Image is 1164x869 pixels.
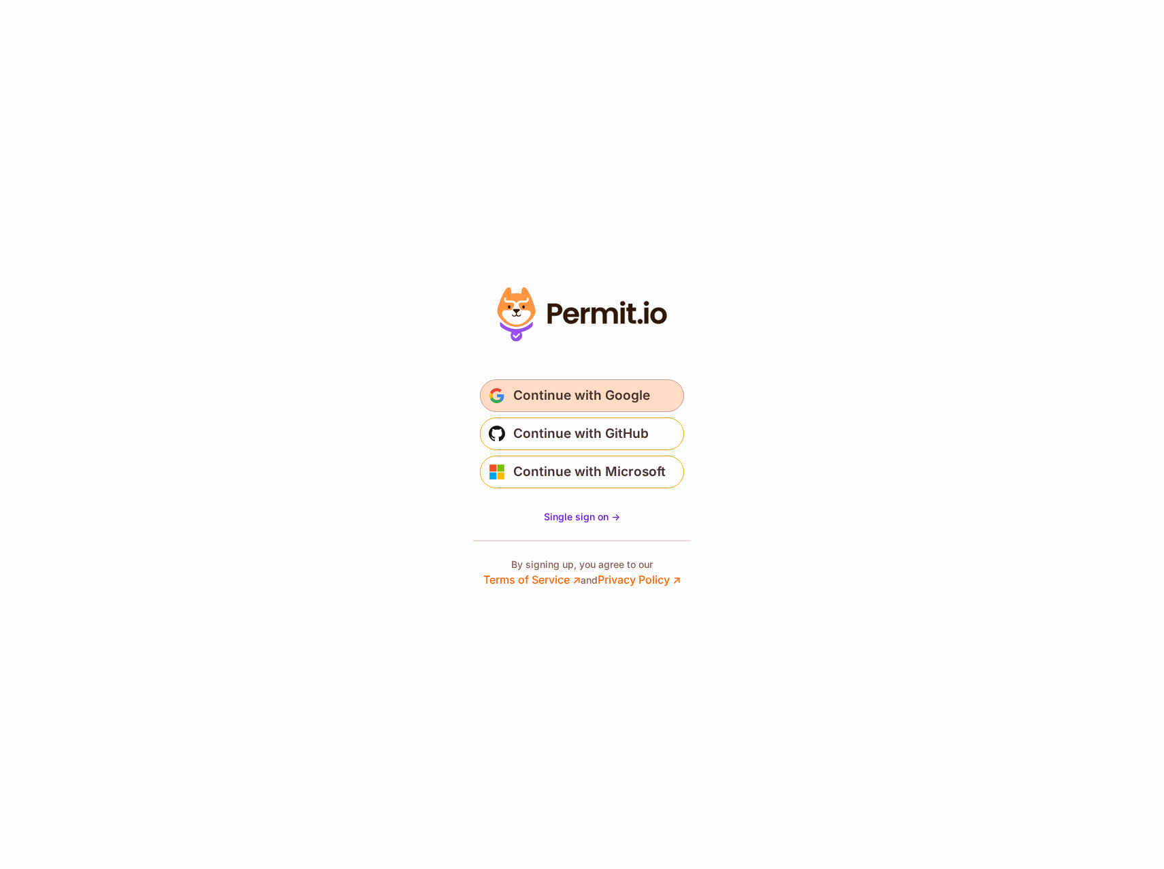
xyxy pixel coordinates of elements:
[544,511,620,522] span: Single sign on ->
[480,456,684,488] button: Continue with Microsoft
[513,461,666,483] span: Continue with Microsoft
[598,573,681,586] a: Privacy Policy ↗
[480,379,684,412] button: Continue with Google
[513,385,650,407] span: Continue with Google
[513,423,649,445] span: Continue with GitHub
[480,417,684,450] button: Continue with GitHub
[483,573,581,586] a: Terms of Service ↗
[544,510,620,524] a: Single sign on ->
[483,558,681,588] p: By signing up, you agree to our and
